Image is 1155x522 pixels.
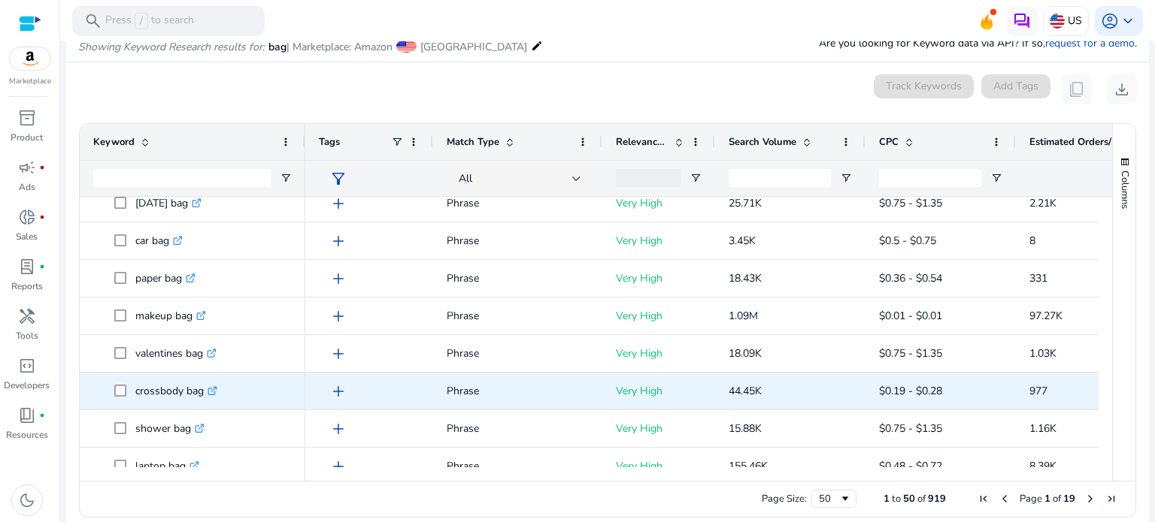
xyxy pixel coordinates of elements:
[1020,492,1042,505] span: Page
[840,172,852,184] button: Open Filter Menu
[78,40,265,54] i: Showing Keyword Research results for:
[11,279,43,293] p: Reports
[1029,271,1047,285] span: 331
[459,171,472,186] span: All
[268,40,286,54] span: bag
[729,271,762,285] span: 18.43K
[1063,492,1075,505] span: 19
[9,76,51,87] p: Marketplace
[616,188,702,219] p: Very High
[1029,459,1056,473] span: 8.39K
[93,135,135,149] span: Keyword
[729,346,762,361] span: 18.09K
[616,376,702,406] p: Very High
[329,382,347,400] span: add
[690,172,702,184] button: Open Filter Menu
[420,40,527,54] span: [GEOGRAPHIC_DATA]
[819,492,839,505] div: 50
[447,413,589,444] p: Phrase
[10,47,50,70] img: amazon.svg
[447,225,589,256] p: Phrase
[329,232,347,250] span: add
[616,451,702,481] p: Very High
[729,384,762,398] span: 44.45K
[879,459,942,473] span: $0.48 - $0.72
[1113,80,1131,98] span: download
[999,493,1011,505] div: Previous Page
[811,490,856,508] div: Page Size
[329,270,347,288] span: add
[447,188,589,219] p: Phrase
[1119,12,1137,30] span: keyboard_arrow_down
[879,346,942,361] span: $0.75 - $1.35
[135,188,202,219] p: [DATE] bag
[447,338,589,369] p: Phrase
[11,131,43,144] p: Product
[1050,14,1065,29] img: us.svg
[879,234,936,248] span: $0.5 - $0.75
[729,309,758,323] span: 1.09M
[1029,309,1063,323] span: 97.27K
[135,225,183,256] p: car bag
[1029,421,1056,436] span: 1.16K
[18,208,36,226] span: donut_small
[329,307,347,325] span: add
[879,309,942,323] span: $0.01 - $0.01
[729,459,768,473] span: 155.46K
[879,169,981,187] input: CPC Filter Input
[616,225,702,256] p: Very High
[447,135,499,149] span: Match Type
[286,40,393,54] span: | Marketplace: Amazon
[39,264,45,270] span: fiber_manual_record
[329,170,347,188] span: filter_alt
[616,300,702,331] p: Very High
[884,492,890,505] span: 1
[879,384,942,398] span: $0.19 - $0.28
[105,13,194,29] p: Press to search
[18,158,36,177] span: campaign
[903,492,915,505] span: 50
[6,428,48,442] p: Resources
[135,413,205,444] p: shower bag
[616,338,702,369] p: Very High
[978,493,990,505] div: First Page
[1029,196,1056,210] span: 2.21K
[1118,170,1132,209] span: Columns
[1029,234,1035,248] span: 8
[1101,12,1119,30] span: account_circle
[879,135,899,149] span: CPC
[18,258,36,276] span: lab_profile
[729,421,762,436] span: 15.88K
[93,169,271,187] input: Keyword Filter Input
[329,345,347,363] span: add
[135,338,217,369] p: valentines bag
[39,214,45,220] span: fiber_manual_record
[84,12,102,30] span: search
[135,376,217,406] p: crossbody bag
[616,135,668,149] span: Relevance Score
[729,135,796,149] span: Search Volume
[447,376,589,406] p: Phrase
[135,13,148,29] span: /
[329,420,347,438] span: add
[135,300,206,331] p: makeup bag
[4,379,50,392] p: Developers
[16,329,38,342] p: Tools
[329,195,347,213] span: add
[1105,493,1117,505] div: Last Page
[729,234,756,248] span: 3.45K
[18,491,36,509] span: dark_mode
[1029,384,1047,398] span: 977
[16,230,38,243] p: Sales
[447,451,589,481] p: Phrase
[39,412,45,418] span: fiber_manual_record
[1053,492,1061,505] span: of
[616,413,702,444] p: Very High
[280,172,292,184] button: Open Filter Menu
[879,421,942,436] span: $0.75 - $1.35
[879,196,942,210] span: $0.75 - $1.35
[18,307,36,325] span: handyman
[879,271,942,285] span: $0.36 - $0.54
[18,357,36,375] span: code_blocks
[892,492,901,505] span: to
